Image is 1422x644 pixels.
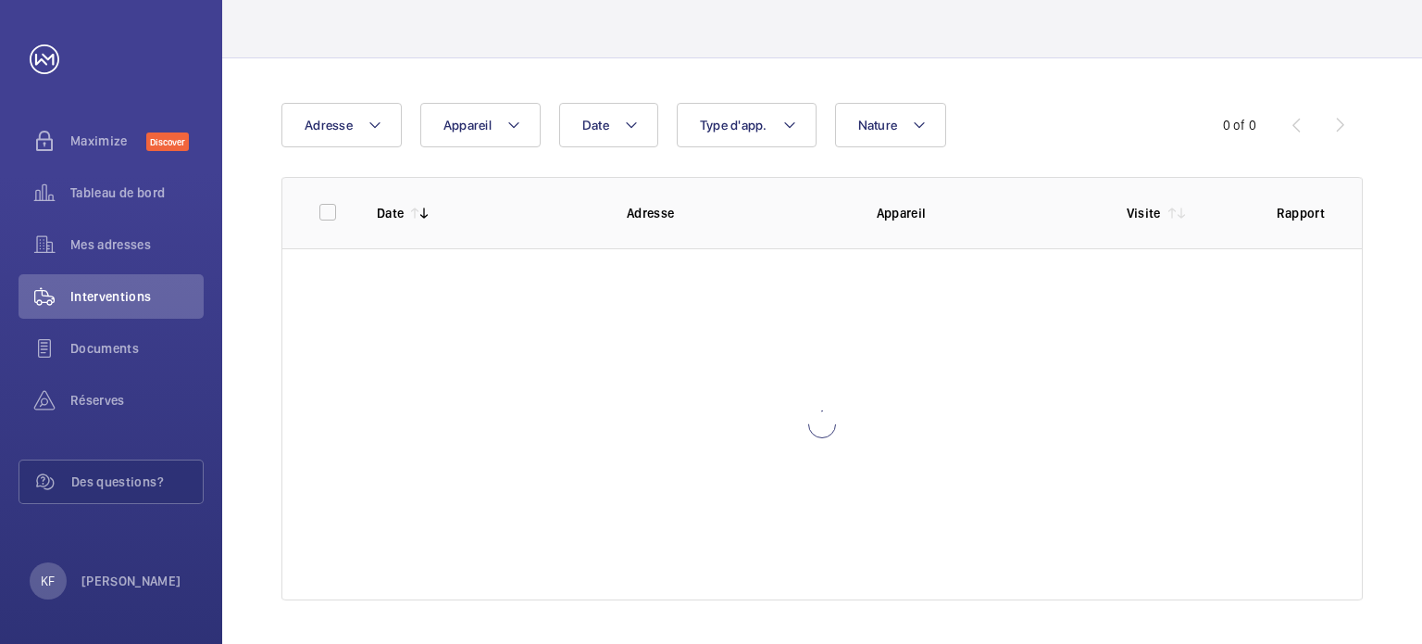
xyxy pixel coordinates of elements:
span: Discover [146,133,189,151]
button: Type d'app. [677,103,817,147]
button: Nature [835,103,947,147]
span: Appareil [443,118,492,133]
span: Type d'app. [700,118,767,133]
span: Réserves [70,391,204,410]
span: Interventions [70,287,204,306]
span: Maximize [70,132,146,150]
div: 0 of 0 [1223,116,1256,134]
p: Rapport [1277,204,1325,222]
p: Date [377,204,404,222]
span: Nature [858,118,898,133]
p: KF [41,572,55,590]
p: Visite [1127,204,1161,222]
span: Date [582,118,609,133]
p: [PERSON_NAME] [81,572,181,590]
span: Tableau de bord [70,183,204,202]
span: Des questions? [71,473,203,491]
span: Documents [70,339,204,358]
button: Adresse [281,103,402,147]
span: Adresse [305,118,353,133]
button: Appareil [420,103,541,147]
p: Appareil [877,204,1097,222]
span: Mes adresses [70,235,204,254]
button: Date [559,103,658,147]
p: Adresse [627,204,847,222]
